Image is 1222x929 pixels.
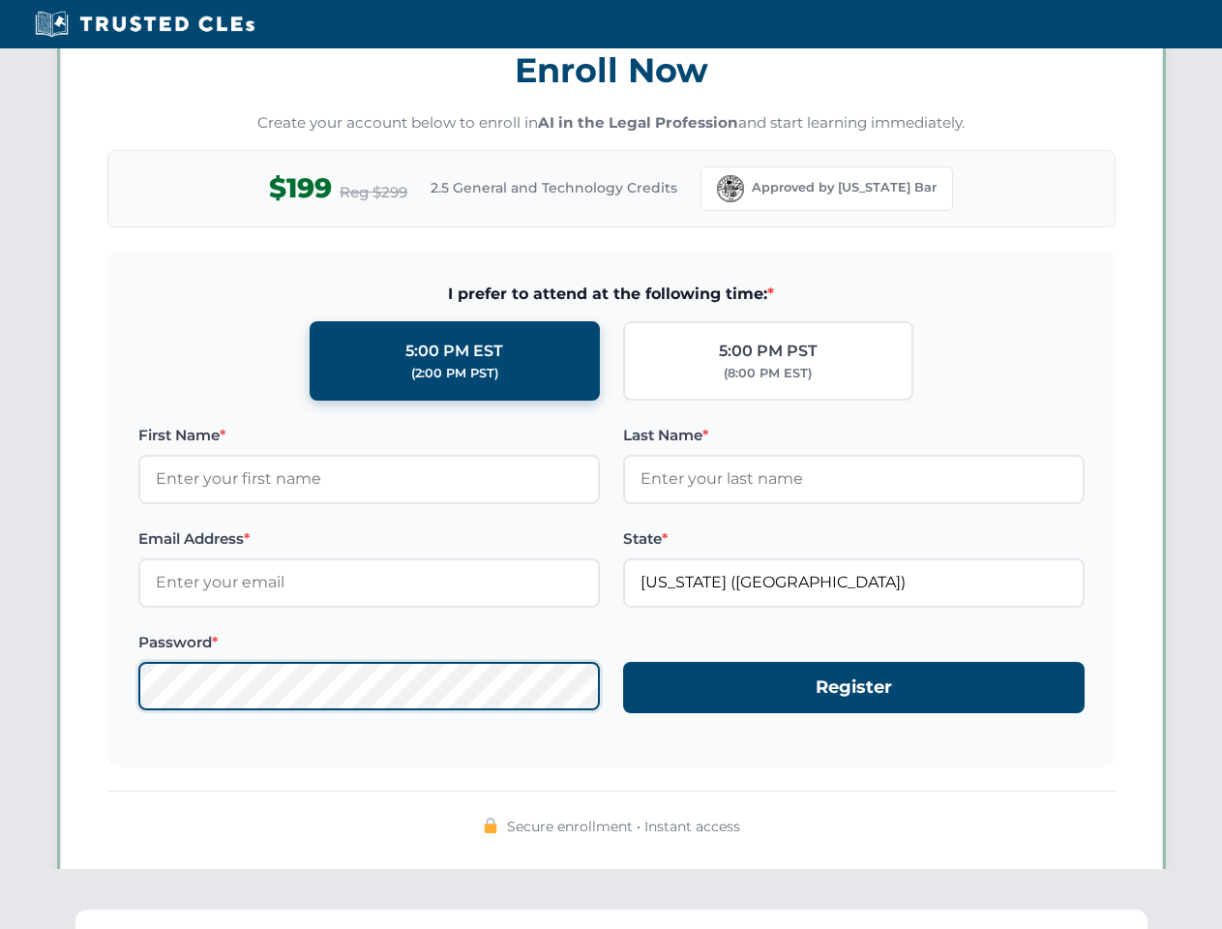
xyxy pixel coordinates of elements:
[138,424,600,447] label: First Name
[483,818,498,833] img: 🔒
[138,282,1085,307] span: I prefer to attend at the following time:
[107,112,1116,135] p: Create your account below to enroll in and start learning immediately.
[405,339,503,364] div: 5:00 PM EST
[138,558,600,607] input: Enter your email
[623,558,1085,607] input: Florida (FL)
[431,177,677,198] span: 2.5 General and Technology Credits
[29,10,260,39] img: Trusted CLEs
[538,113,738,132] strong: AI in the Legal Profession
[138,455,600,503] input: Enter your first name
[411,364,498,383] div: (2:00 PM PST)
[623,455,1085,503] input: Enter your last name
[752,178,937,197] span: Approved by [US_STATE] Bar
[717,175,744,202] img: Florida Bar
[724,364,812,383] div: (8:00 PM EST)
[340,181,407,204] span: Reg $299
[507,816,740,837] span: Secure enrollment • Instant access
[623,527,1085,551] label: State
[269,166,332,210] span: $199
[623,424,1085,447] label: Last Name
[719,339,818,364] div: 5:00 PM PST
[138,631,600,654] label: Password
[623,662,1085,713] button: Register
[107,40,1116,101] h3: Enroll Now
[138,527,600,551] label: Email Address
